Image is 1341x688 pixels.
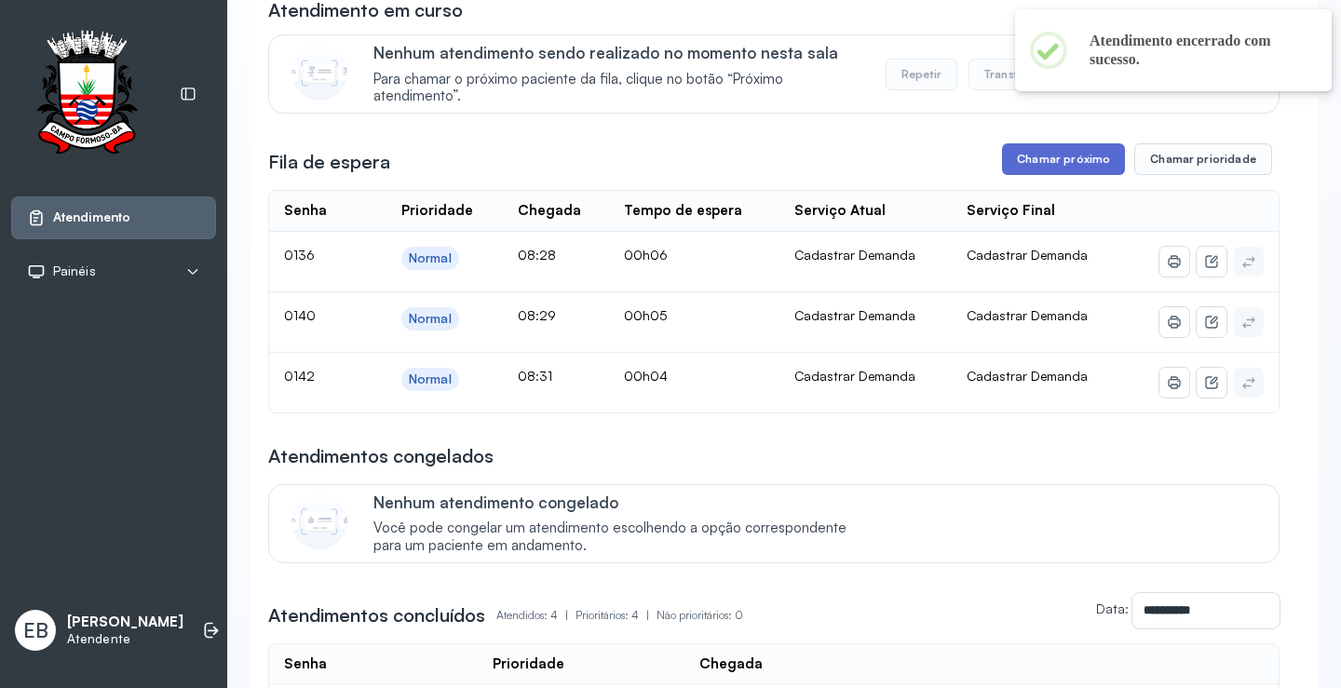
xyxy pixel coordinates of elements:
button: Chamar próximo [1002,143,1125,175]
div: Prioridade [493,655,564,673]
span: 0136 [284,247,315,263]
div: Senha [284,655,327,673]
div: Chegada [699,655,763,673]
span: 00h06 [624,247,668,263]
div: Senha [284,202,327,220]
div: Prioridade [401,202,473,220]
h3: Atendimentos concluídos [268,602,485,628]
div: Cadastrar Demanda [794,307,938,324]
div: Normal [409,371,452,387]
p: Nenhum atendimento sendo realizado no momento nesta sala [373,43,866,62]
div: Cadastrar Demanda [794,368,938,384]
button: Transferir [968,59,1053,90]
span: 08:31 [518,368,552,384]
p: Atendente [67,631,183,647]
div: Normal [409,311,452,327]
p: Nenhum atendimento congelado [373,492,866,512]
span: 0140 [284,307,316,323]
p: Atendidos: 4 [496,602,576,628]
p: Não prioritários: 0 [657,602,743,628]
div: Cadastrar Demanda [794,247,938,263]
button: Repetir [886,59,957,90]
div: Chegada [518,202,581,220]
span: 0142 [284,368,315,384]
span: | [565,608,568,622]
span: 00h05 [624,307,667,323]
span: Você pode congelar um atendimento escolhendo a opção correspondente para um paciente em andamento. [373,519,866,555]
span: Cadastrar Demanda [967,368,1088,384]
button: Chamar prioridade [1134,143,1272,175]
h3: Fila de espera [268,149,390,175]
span: 08:29 [518,307,556,323]
img: Imagem de CalloutCard [291,493,347,549]
img: Imagem de CalloutCard [291,45,347,101]
div: Serviço Atual [794,202,886,220]
span: 08:28 [518,247,556,263]
img: Logotipo do estabelecimento [20,30,154,159]
a: Atendimento [27,209,200,227]
div: Tempo de espera [624,202,742,220]
p: [PERSON_NAME] [67,614,183,631]
span: Painéis [53,263,96,279]
h3: Atendimentos congelados [268,443,494,469]
h2: Atendimento encerrado com sucesso. [1090,32,1302,69]
span: Cadastrar Demanda [967,307,1088,323]
span: Para chamar o próximo paciente da fila, clique no botão “Próximo atendimento”. [373,71,866,106]
span: 00h04 [624,368,668,384]
div: Normal [409,250,452,266]
span: | [646,608,649,622]
p: Prioritários: 4 [576,602,657,628]
label: Data: [1096,600,1129,616]
span: Atendimento [53,209,130,225]
div: Serviço Final [967,202,1055,220]
span: Cadastrar Demanda [967,247,1088,263]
